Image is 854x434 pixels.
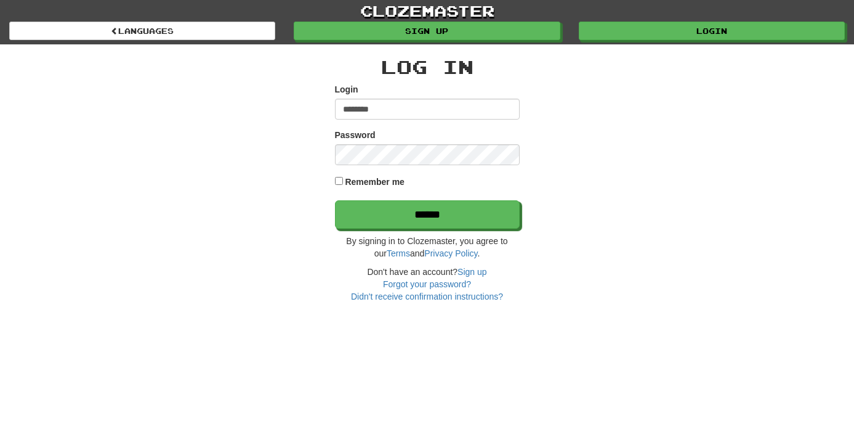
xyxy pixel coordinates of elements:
[345,176,405,188] label: Remember me
[335,129,376,141] label: Password
[335,57,520,77] h2: Log In
[9,22,275,40] a: Languages
[351,292,503,301] a: Didn't receive confirmation instructions?
[424,248,477,258] a: Privacy Policy
[387,248,410,258] a: Terms
[579,22,845,40] a: Login
[457,267,486,277] a: Sign up
[294,22,560,40] a: Sign up
[335,235,520,260] p: By signing in to Clozemaster, you agree to our and .
[335,266,520,303] div: Don't have an account?
[335,83,358,96] label: Login
[383,279,471,289] a: Forgot your password?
